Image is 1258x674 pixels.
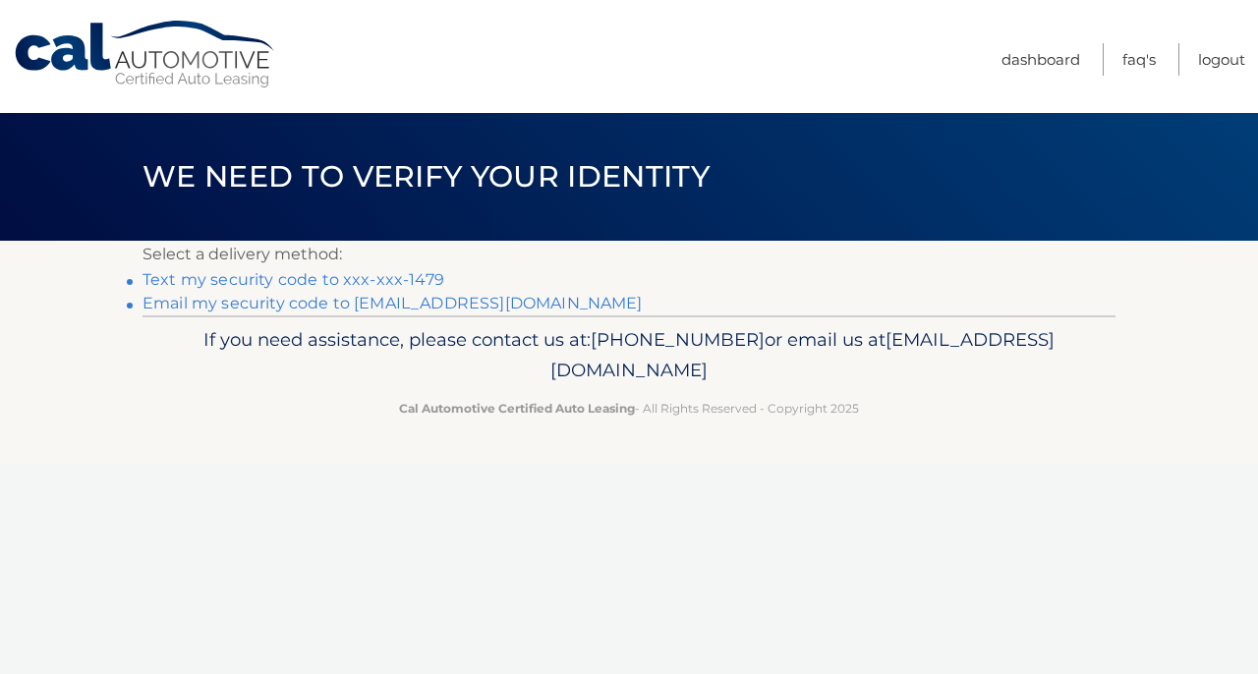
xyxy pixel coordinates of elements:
[399,401,635,416] strong: Cal Automotive Certified Auto Leasing
[155,398,1103,419] p: - All Rights Reserved - Copyright 2025
[591,328,765,351] span: [PHONE_NUMBER]
[143,294,643,312] a: Email my security code to [EMAIL_ADDRESS][DOMAIN_NAME]
[155,324,1103,387] p: If you need assistance, please contact us at: or email us at
[1001,43,1080,76] a: Dashboard
[1122,43,1156,76] a: FAQ's
[143,270,444,289] a: Text my security code to xxx-xxx-1479
[1198,43,1245,76] a: Logout
[13,20,278,89] a: Cal Automotive
[143,158,710,195] span: We need to verify your identity
[143,241,1115,268] p: Select a delivery method:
